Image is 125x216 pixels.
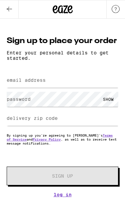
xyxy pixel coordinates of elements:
div: SHOW [98,92,118,107]
input: email address [7,73,118,88]
span: Sign Up [52,174,73,178]
p: By signing up you're agreeing to [PERSON_NAME]'s and , as well as to receive text message notific... [7,133,118,145]
a: Privacy Policy [33,137,61,141]
a: Log In [7,192,118,197]
label: password [7,96,31,102]
label: delivery zip code [7,116,58,121]
h1: Sign up to place your order [7,35,118,47]
input: delivery zip code [7,111,118,126]
p: Enter your personal details to get started. [7,50,118,61]
label: email address [7,77,46,83]
a: Terms of Service [7,133,113,141]
button: Sign Up [7,167,118,185]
